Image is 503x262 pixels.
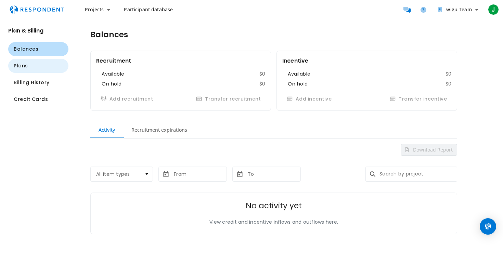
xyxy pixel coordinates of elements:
[14,45,38,53] span: Balances
[14,96,48,103] span: Credit Cards
[433,3,484,16] button: wigu Team
[282,93,336,105] button: Add incentive
[487,3,500,16] button: J
[174,171,215,180] input: From
[446,70,452,78] dd: $0
[102,80,122,88] dt: On hold
[416,3,430,16] a: Help and support
[123,122,195,138] md-tab-item: Recruitment expirations
[14,62,28,69] span: Plans
[90,122,123,138] md-tab-item: Activity
[90,30,128,40] h1: Balances
[96,93,157,105] button: Add recruitment
[401,144,457,156] button: Download Report
[102,70,125,78] dt: Available
[209,219,338,226] p: View credit and incentive inflows and outflows here.
[96,56,131,65] h2: Recruitment
[400,3,414,16] a: Message participants
[377,167,457,182] input: Search by project
[259,80,266,88] dd: $0
[259,70,266,78] dd: $0
[234,169,246,181] button: md-calendar
[85,6,104,13] span: Projects
[288,80,308,88] dt: On hold
[79,3,116,16] button: Projects
[386,93,452,105] button: Transfer incentive
[248,171,289,180] input: To
[282,56,308,65] h2: Incentive
[14,79,50,86] span: Billing History
[118,3,178,16] a: Participant database
[8,27,68,34] h2: Plan & Billing
[282,95,336,102] span: Buying incentive has been paused while your account is under review. Review can take 1-3 business...
[246,201,302,211] h2: No activity yet
[192,93,266,105] button: Transfer recruitment
[488,4,499,15] span: J
[192,95,266,102] span: Transferring recruitment has been paused while your account is under review. Review can take 1-3 ...
[8,76,68,90] button: Navigate to Billing History
[446,6,472,13] span: wigu Team
[446,80,452,88] dd: $0
[8,59,68,73] button: Navigate to Plans
[412,146,453,153] span: Download Report
[124,6,173,13] span: Participant database
[8,42,68,56] button: Navigate to Balances
[160,169,172,181] button: md-calendar
[8,92,68,106] button: Navigate to Credit Cards
[96,95,157,102] span: Buying recruitment has been paused while your account is under review. Review can take 1-3 busine...
[288,70,311,78] dt: Available
[5,3,68,16] img: respondent-logo.png
[480,218,496,235] div: Open Intercom Messenger
[386,95,452,102] span: Transferring incentive has been paused while your account is under review. Review can take 1-3 bu...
